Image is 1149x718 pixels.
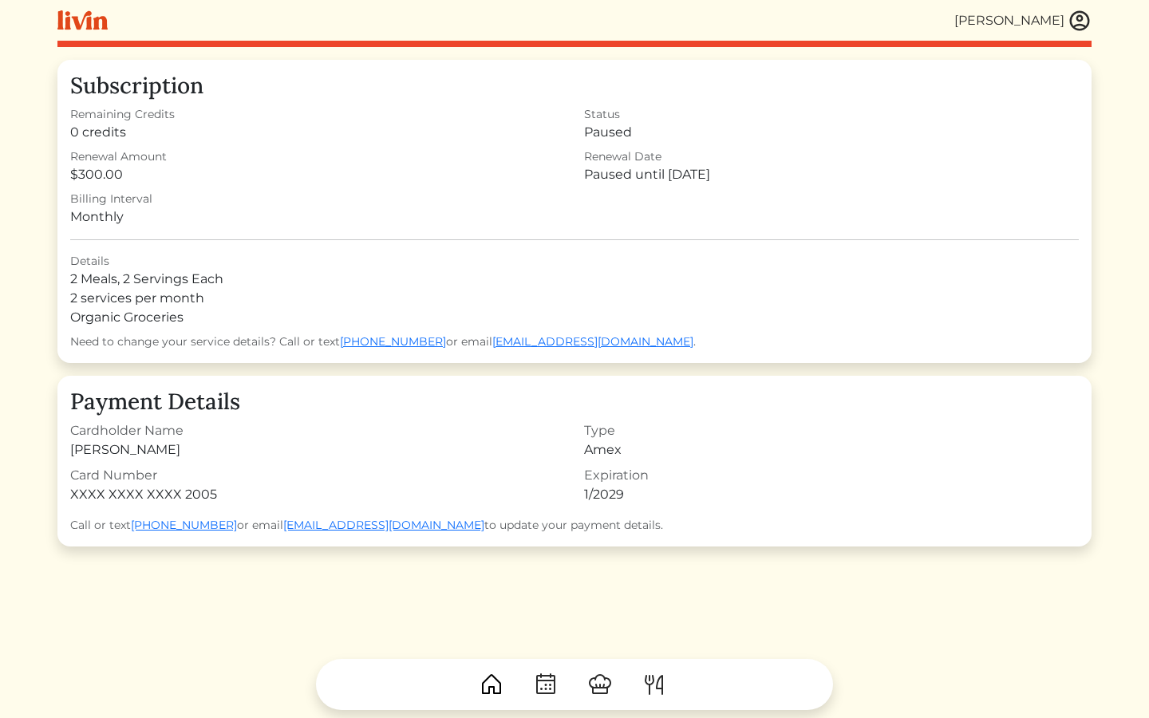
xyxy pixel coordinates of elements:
[70,123,565,142] div: 0 credits
[70,308,1079,327] div: Organic Groceries
[70,440,565,460] div: [PERSON_NAME]
[584,485,1079,504] div: 1/2029
[70,517,1079,534] div: Call or text or email to update your payment details.
[1068,9,1092,33] img: user_account-e6e16d2ec92f44fc35f99ef0dc9cddf60790bfa021a6ecb1c896eb5d2907b31c.svg
[492,334,693,349] a: [EMAIL_ADDRESS][DOMAIN_NAME]
[70,207,574,227] div: Monthly
[584,123,1079,142] div: Paused
[642,672,667,697] img: ForkKnife-55491504ffdb50bab0c1e09e7649658475375261d09fd45db06cec23bce548bf.svg
[70,148,565,165] div: Renewal Amount
[70,253,1079,270] div: Details
[70,389,1079,416] h3: Payment Details
[533,672,559,697] img: CalendarDots-5bcf9d9080389f2a281d69619e1c85352834be518fbc73d9501aef674afc0d57.svg
[131,518,237,532] a: [PHONE_NUMBER]
[70,421,565,440] div: Cardholder Name
[584,148,1079,165] div: Renewal Date
[70,191,574,207] div: Billing Interval
[584,421,1079,440] div: Type
[954,11,1064,30] div: [PERSON_NAME]
[70,289,1079,308] div: 2 services per month
[57,10,108,30] img: livin-logo-a0d97d1a881af30f6274990eb6222085a2533c92bbd1e4f22c21b4f0d0e3210c.svg
[283,518,484,532] a: [EMAIL_ADDRESS][DOMAIN_NAME]
[584,440,1079,460] div: Amex
[70,333,1079,350] div: Need to change your service details? Call or text or email .
[584,165,1079,184] div: Paused until [DATE]
[70,106,565,123] div: Remaining Credits
[70,485,565,504] div: XXXX XXXX XXXX 2005
[70,270,1079,289] div: 2 Meals, 2 Servings Each
[587,672,613,697] img: ChefHat-a374fb509e4f37eb0702ca99f5f64f3b6956810f32a249b33092029f8484b388.svg
[70,466,565,485] div: Card Number
[479,672,504,697] img: House-9bf13187bcbb5817f509fe5e7408150f90897510c4275e13d0d5fca38e0b5951.svg
[70,165,565,184] div: $300.00
[584,106,1079,123] div: Status
[70,73,1079,100] h3: Subscription
[584,466,1079,485] div: Expiration
[340,334,446,349] a: [PHONE_NUMBER]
